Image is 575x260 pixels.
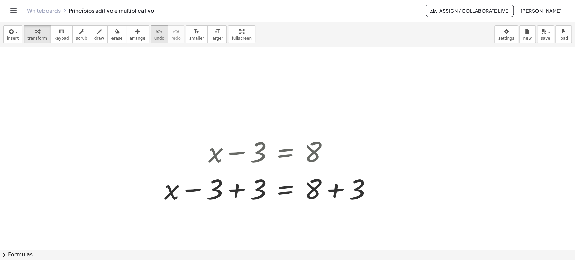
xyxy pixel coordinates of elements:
span: keypad [54,36,69,41]
span: fullscreen [232,36,251,41]
span: smaller [189,36,204,41]
button: [PERSON_NAME] [515,5,567,17]
button: format_sizesmaller [186,25,208,43]
button: arrange [126,25,149,43]
button: format_sizelarger [207,25,227,43]
button: keyboardkeypad [51,25,73,43]
span: load [559,36,568,41]
span: larger [211,36,223,41]
span: insert [7,36,19,41]
button: Assign / Collaborate Live [426,5,514,17]
i: format_size [193,28,200,36]
span: draw [94,36,104,41]
span: undo [154,36,164,41]
span: scrub [76,36,87,41]
i: format_size [214,28,220,36]
button: transform [24,25,51,43]
button: draw [91,25,108,43]
button: undoundo [151,25,168,43]
span: transform [27,36,47,41]
button: save [537,25,554,43]
i: redo [173,28,179,36]
button: Toggle navigation [8,5,19,16]
button: new [519,25,536,43]
span: Assign / Collaborate Live [432,8,508,14]
button: insert [3,25,22,43]
button: erase [107,25,126,43]
span: [PERSON_NAME] [520,8,562,14]
span: redo [171,36,181,41]
span: settings [498,36,514,41]
button: scrub [72,25,91,43]
button: redoredo [168,25,184,43]
button: fullscreen [228,25,255,43]
i: undo [156,28,162,36]
span: save [541,36,550,41]
span: arrange [130,36,146,41]
a: Whiteboards [27,7,61,14]
i: keyboard [58,28,65,36]
span: erase [111,36,122,41]
span: new [523,36,532,41]
button: settings [494,25,518,43]
button: load [555,25,572,43]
